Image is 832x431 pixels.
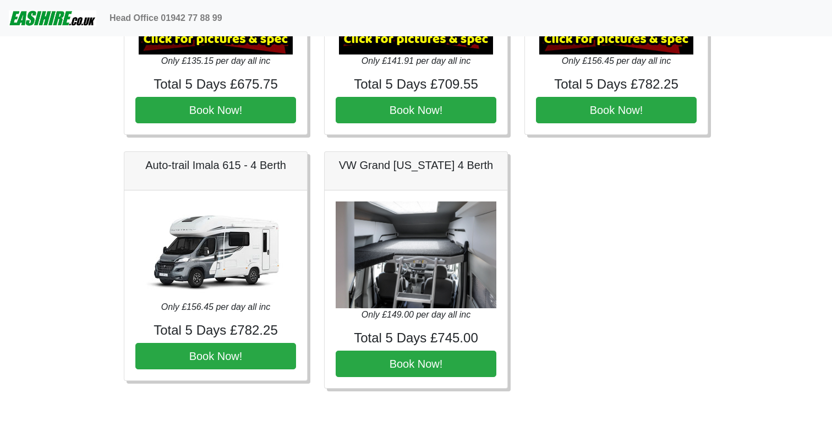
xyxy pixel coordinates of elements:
[135,77,296,92] h4: Total 5 Days £675.75
[336,201,496,309] img: VW Grand California 4 Berth
[110,13,222,23] b: Head Office 01942 77 88 99
[536,97,697,123] button: Book Now!
[336,77,496,92] h4: Total 5 Days £709.55
[161,302,270,312] i: Only £156.45 per day all inc
[135,97,296,123] button: Book Now!
[362,310,470,319] i: Only £149.00 per day all inc
[135,323,296,339] h4: Total 5 Days £782.25
[562,56,671,66] i: Only £156.45 per day all inc
[139,201,293,301] img: Auto-trail Imala 615 - 4 Berth
[161,56,270,66] i: Only £135.15 per day all inc
[336,330,496,346] h4: Total 5 Days £745.00
[105,7,227,29] a: Head Office 01942 77 88 99
[536,77,697,92] h4: Total 5 Days £782.25
[135,343,296,369] button: Book Now!
[336,351,496,377] button: Book Now!
[336,159,496,172] h5: VW Grand [US_STATE] 4 Berth
[135,159,296,172] h5: Auto-trail Imala 615 - 4 Berth
[362,56,470,66] i: Only £141.91 per day all inc
[336,97,496,123] button: Book Now!
[9,7,96,29] img: easihire_logo_small.png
